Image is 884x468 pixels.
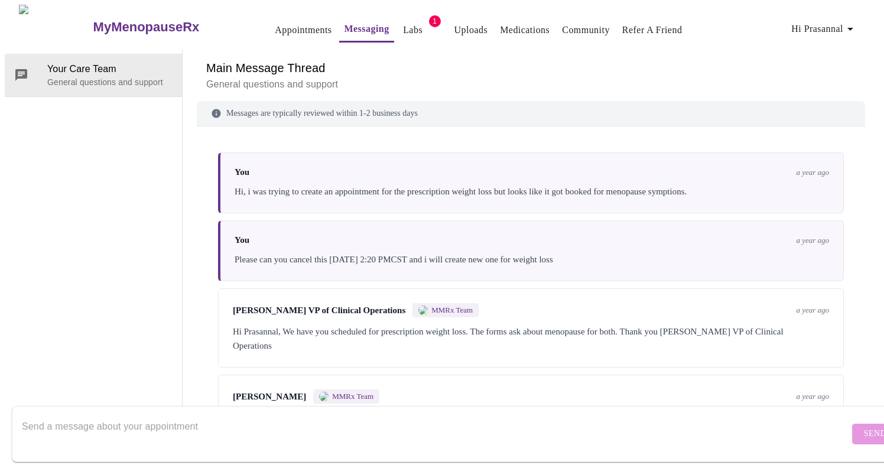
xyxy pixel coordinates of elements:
[786,17,862,41] button: Hi Prasannal
[344,21,389,37] a: Messaging
[617,18,687,42] button: Refer a Friend
[235,235,249,245] span: You
[622,22,682,38] a: Refer a Friend
[233,305,405,316] span: [PERSON_NAME] VP of Clinical Operations
[562,22,610,38] a: Community
[454,22,488,38] a: Uploads
[235,167,249,177] span: You
[19,5,92,49] img: MyMenopauseRx Logo
[206,77,856,92] p: General questions and support
[796,392,829,401] span: a year ago
[233,324,829,353] div: Hi Prasannal, We have you scheduled for prescription weight loss. The forms ask about menopause f...
[500,22,550,38] a: Medications
[796,168,829,177] span: a year ago
[332,392,373,401] span: MMRx Team
[270,18,336,42] button: Appointments
[235,252,829,266] div: Please can you cancel this [DATE] 2:20 PMCST and i will create new one for weight loss
[93,19,200,35] h3: MyMenopauseRx
[206,58,856,77] h6: Main Message Thread
[796,236,829,245] span: a year ago
[495,18,554,42] button: Medications
[431,305,473,315] span: MMRx Team
[791,21,857,37] span: Hi Prasannal
[197,101,865,126] div: Messages are typically reviewed within 1-2 business days
[92,6,246,48] a: MyMenopauseRx
[319,392,329,401] img: MMRX
[796,305,829,315] span: a year ago
[275,22,331,38] a: Appointments
[5,54,182,96] div: Your Care TeamGeneral questions and support
[339,17,394,43] button: Messaging
[557,18,615,42] button: Community
[429,15,441,27] span: 1
[403,22,422,38] a: Labs
[22,415,849,453] textarea: Send a message about your appointment
[450,18,493,42] button: Uploads
[418,305,428,315] img: MMRX
[394,18,432,42] button: Labs
[47,62,173,76] span: Your Care Team
[233,392,306,402] span: [PERSON_NAME]
[235,184,829,199] div: Hi, i was trying to create an appointment for the prescription weight loss but looks like it got ...
[47,76,173,88] p: General questions and support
